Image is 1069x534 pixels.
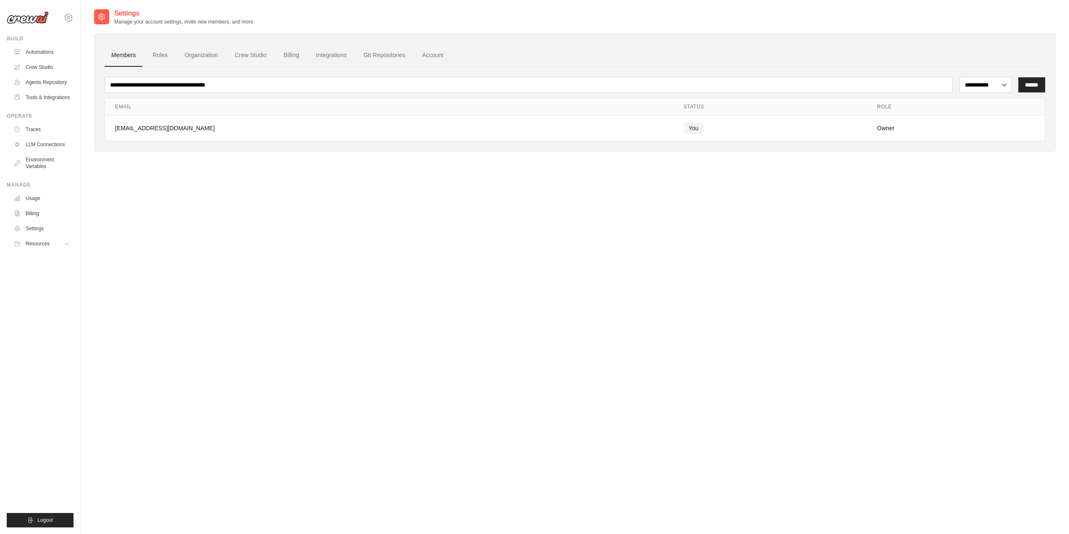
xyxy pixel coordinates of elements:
[309,44,353,67] a: Integrations
[10,138,74,151] a: LLM Connections
[7,35,74,42] div: Build
[7,182,74,188] div: Manage
[10,153,74,173] a: Environment Variables
[357,44,412,67] a: Git Repositories
[10,207,74,220] a: Billing
[146,44,174,67] a: Roles
[114,8,255,18] h2: Settings
[7,113,74,119] div: Operate
[10,123,74,136] a: Traces
[10,61,74,74] a: Crew Studio
[105,98,673,116] th: Email
[37,517,53,523] span: Logout
[10,192,74,205] a: Usage
[867,98,1045,116] th: Role
[115,124,663,132] div: [EMAIL_ADDRESS][DOMAIN_NAME]
[178,44,224,67] a: Organization
[7,513,74,527] button: Logout
[877,124,1035,132] div: Owner
[415,44,450,67] a: Account
[10,222,74,235] a: Settings
[10,76,74,89] a: Agents Repository
[683,122,704,134] span: You
[228,44,273,67] a: Crew Studio
[114,18,255,25] p: Manage your account settings, invite new members, and more.
[26,240,50,247] span: Resources
[7,11,49,24] img: Logo
[10,45,74,59] a: Automations
[105,44,142,67] a: Members
[277,44,306,67] a: Billing
[10,91,74,104] a: Tools & Integrations
[10,237,74,250] button: Resources
[673,98,867,116] th: Status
